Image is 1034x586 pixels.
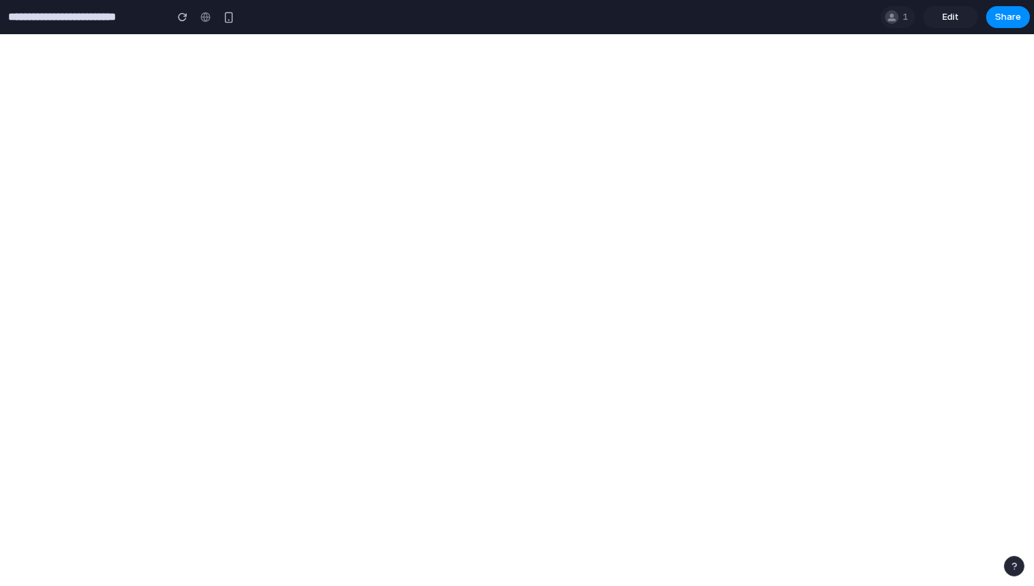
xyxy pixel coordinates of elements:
[942,10,959,24] span: Edit
[903,10,912,24] span: 1
[881,6,915,28] div: 1
[923,6,978,28] a: Edit
[986,6,1030,28] button: Share
[995,10,1021,24] span: Share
